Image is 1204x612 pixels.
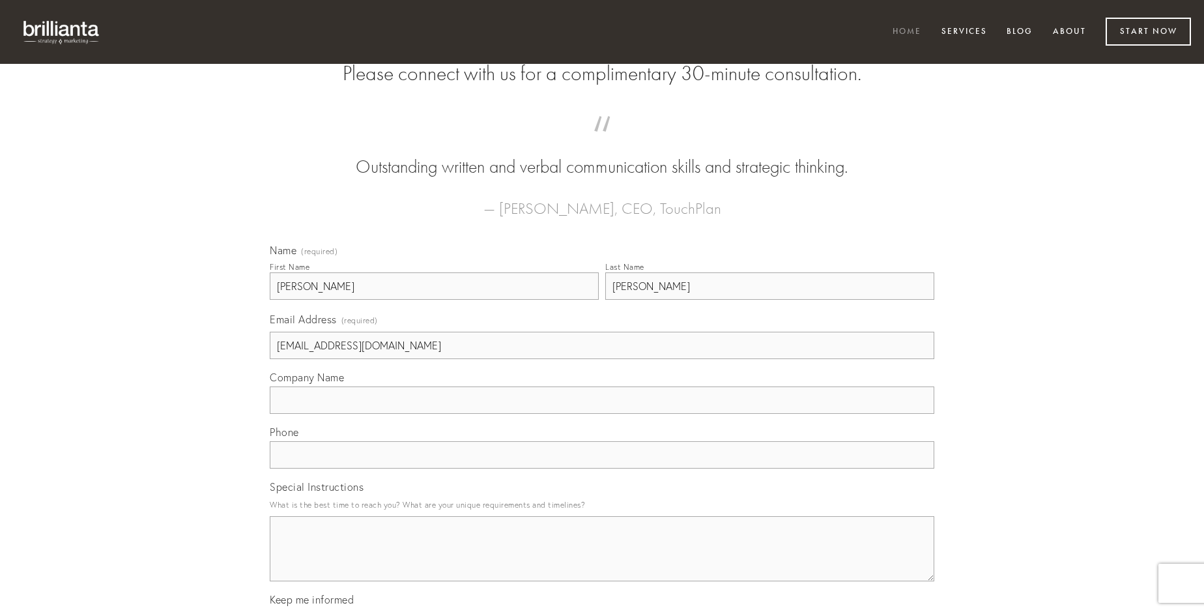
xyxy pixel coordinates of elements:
[301,248,337,255] span: (required)
[1106,18,1191,46] a: Start Now
[270,244,296,257] span: Name
[291,180,913,222] figcaption: — [PERSON_NAME], CEO, TouchPlan
[270,371,344,384] span: Company Name
[998,22,1041,43] a: Blog
[291,129,913,180] blockquote: Outstanding written and verbal communication skills and strategic thinking.
[270,480,364,493] span: Special Instructions
[291,129,913,154] span: “
[270,496,934,514] p: What is the best time to reach you? What are your unique requirements and timelines?
[270,262,309,272] div: First Name
[1044,22,1095,43] a: About
[270,313,337,326] span: Email Address
[13,13,111,51] img: brillianta - research, strategy, marketing
[270,593,354,606] span: Keep me informed
[341,312,378,329] span: (required)
[270,61,934,86] h2: Please connect with us for a complimentary 30-minute consultation.
[270,426,299,439] span: Phone
[605,262,644,272] div: Last Name
[884,22,930,43] a: Home
[933,22,996,43] a: Services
